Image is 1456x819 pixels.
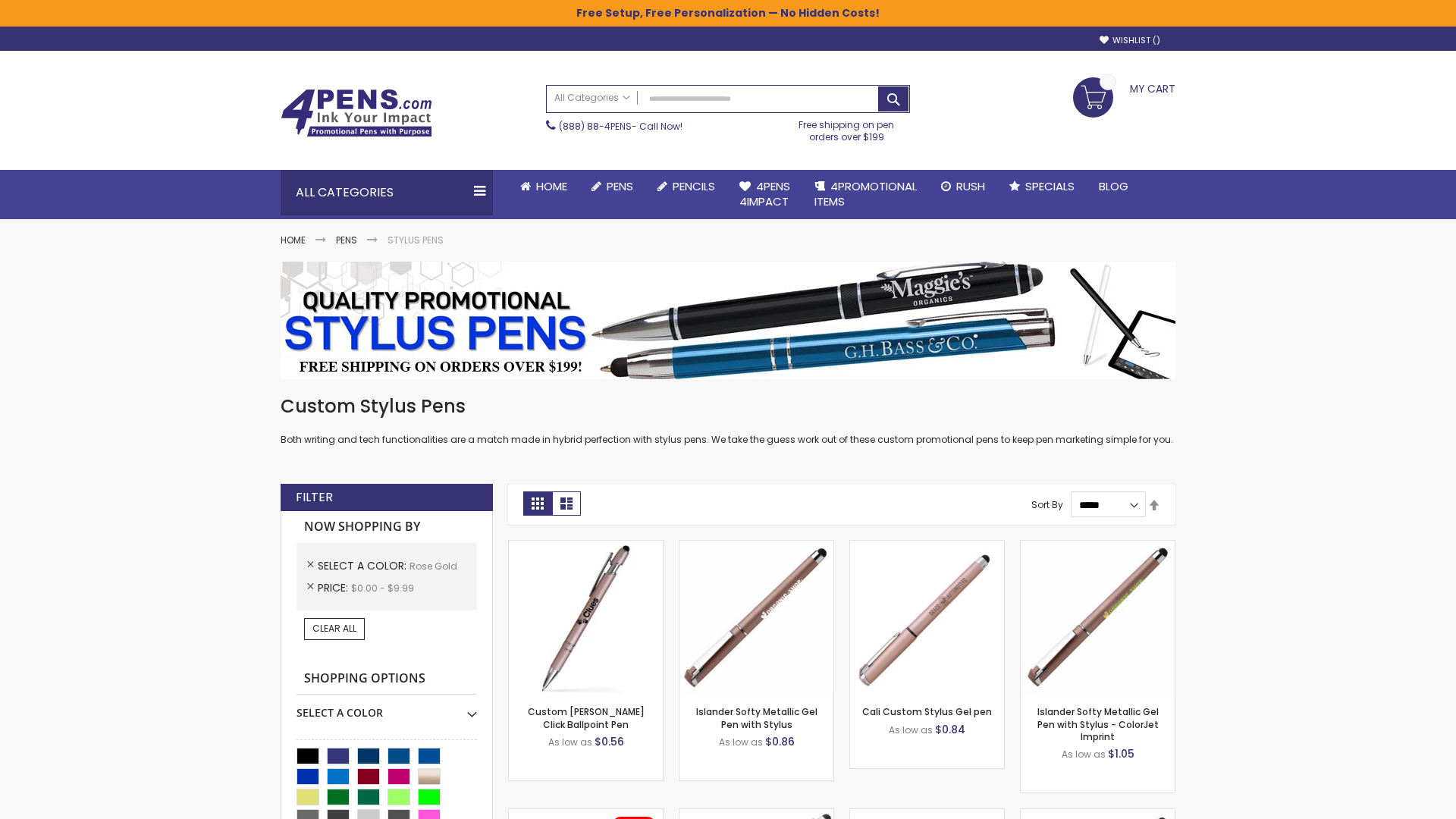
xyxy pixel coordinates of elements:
[548,736,592,748] span: As low as
[297,511,477,543] strong: Now Shopping by
[559,120,632,133] a: (888) 88-4PENS
[783,113,911,143] div: Free shipping on pen orders over $199
[645,170,727,203] a: Pencils
[579,170,645,203] a: Pens
[814,178,917,209] span: 4PROMOTIONAL ITEMS
[1031,498,1063,511] label: Sort By
[559,120,682,133] span: - Call Now!
[679,541,833,695] img: Islander Softy Metallic Gel Pen with Stylus-Rose Gold
[281,234,306,246] a: Home
[281,262,1175,379] img: Stylus Pens
[607,178,633,194] span: Pens
[850,540,1004,553] a: Cali Custom Stylus Gel pen-Rose Gold
[802,170,929,219] a: 4PROMOTIONALITEMS
[673,178,715,194] span: Pencils
[508,170,579,203] a: Home
[935,722,965,737] span: $0.84
[1021,540,1175,553] a: Islander Softy Metallic Gel Pen with Stylus - ColorJet Imprint-Rose Gold
[351,582,414,595] span: $0.00 - $9.99
[547,86,638,111] a: All Categories
[281,394,1175,447] div: Both writing and tech functionalities are a match made in hybrid perfection with stylus pens. We ...
[297,663,477,695] strong: Shopping Options
[554,92,630,104] span: All Categories
[1021,541,1175,695] img: Islander Softy Metallic Gel Pen with Stylus - ColorJet Imprint-Rose Gold
[1062,748,1106,761] span: As low as
[1108,746,1134,761] span: $1.05
[318,558,409,573] span: Select A Color
[318,580,351,595] span: Price
[1087,170,1141,203] a: Blog
[1025,178,1075,194] span: Specials
[296,489,333,506] strong: Filter
[509,541,663,695] img: Custom Alex II Click Ballpoint Pen-Rose Gold
[727,170,802,219] a: 4Pens4impact
[281,394,1175,419] h1: Custom Stylus Pens
[956,178,985,194] span: Rush
[523,491,552,516] strong: Grid
[304,618,365,639] a: Clear All
[528,705,645,730] a: Custom [PERSON_NAME] Click Ballpoint Pen
[739,178,790,209] span: 4Pens 4impact
[281,170,493,215] div: All Categories
[765,734,795,749] span: $0.86
[509,540,663,553] a: Custom Alex II Click Ballpoint Pen-Rose Gold
[850,541,1004,695] img: Cali Custom Stylus Gel pen-Rose Gold
[297,695,477,720] div: Select A Color
[889,723,933,736] span: As low as
[388,234,444,246] strong: Stylus Pens
[719,736,763,748] span: As low as
[1037,705,1159,742] a: Islander Softy Metallic Gel Pen with Stylus - ColorJet Imprint
[336,234,357,246] a: Pens
[409,560,457,573] span: Rose Gold
[696,705,817,730] a: Islander Softy Metallic Gel Pen with Stylus
[929,170,997,203] a: Rush
[1099,178,1128,194] span: Blog
[281,89,432,137] img: 4Pens Custom Pens and Promotional Products
[862,705,992,718] a: Cali Custom Stylus Gel pen
[679,540,833,553] a: Islander Softy Metallic Gel Pen with Stylus-Rose Gold
[997,170,1087,203] a: Specials
[536,178,567,194] span: Home
[595,734,624,749] span: $0.56
[312,622,356,635] span: Clear All
[1100,35,1160,46] a: Wishlist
